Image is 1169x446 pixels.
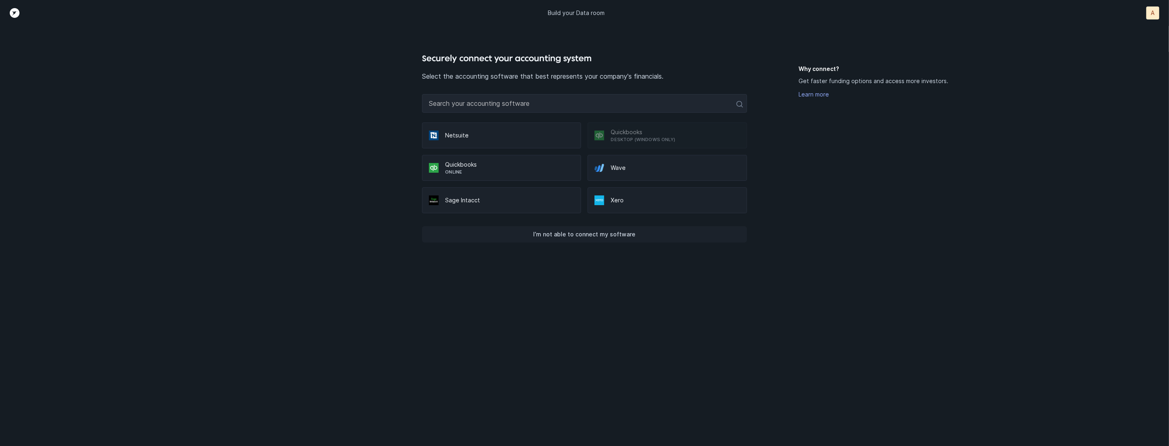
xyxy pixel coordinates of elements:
[611,128,740,136] p: Quickbooks
[422,155,581,181] div: QuickbooksOnline
[799,65,1072,73] h5: Why connect?
[445,169,574,175] p: Online
[1151,9,1155,17] p: A
[588,155,747,181] div: Wave
[588,187,747,213] div: Xero
[422,71,747,81] p: Select the accounting software that best represents your company's financials.
[422,226,747,242] button: I’m not able to connect my software
[422,187,581,213] div: Sage Intacct
[799,91,829,98] a: Learn more
[611,136,740,143] p: Desktop (Windows only)
[799,76,949,86] p: Get faster funding options and access more investors.
[611,196,740,204] p: Xero
[611,164,740,172] p: Wave
[422,94,747,113] input: Search your accounting software
[533,229,635,239] p: I’m not able to connect my software
[548,9,605,17] p: Build your Data room
[588,122,747,148] div: QuickbooksDesktop (Windows only)
[445,131,574,139] p: Netsuite
[422,122,581,148] div: Netsuite
[422,52,747,65] h4: Securely connect your accounting system
[445,196,574,204] p: Sage Intacct
[445,161,574,169] p: Quickbooks
[1146,6,1159,19] button: A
